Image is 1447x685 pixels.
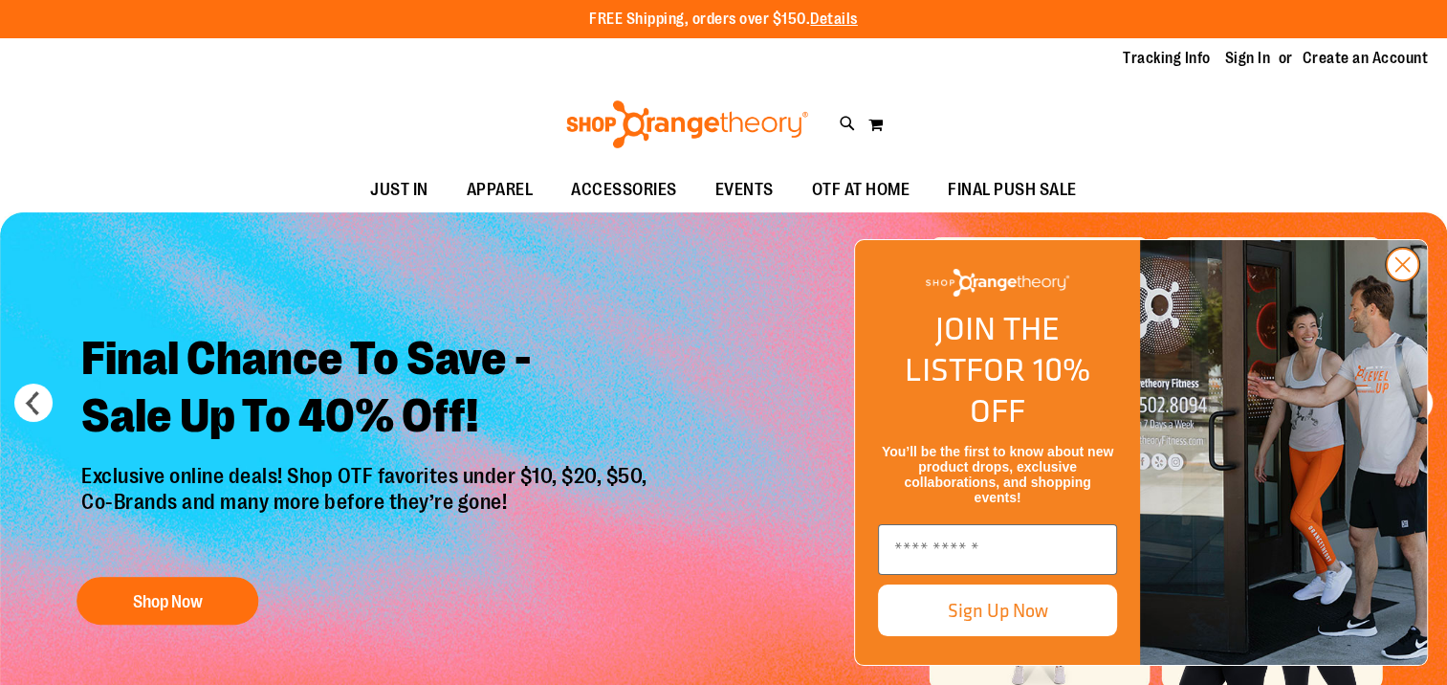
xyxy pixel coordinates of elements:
span: JUST IN [370,168,428,211]
a: OTF AT HOME [793,168,930,212]
button: prev [14,384,53,422]
p: FREE Shipping, orders over $150. [589,9,858,31]
div: FLYOUT Form [835,220,1447,685]
button: Sign Up Now [878,585,1117,636]
span: EVENTS [715,168,774,211]
img: Shop Orangetheory [563,100,811,148]
span: FINAL PUSH SALE [948,168,1077,211]
a: APPAREL [448,168,553,212]
span: OTF AT HOME [812,168,910,211]
a: Details [810,11,858,28]
p: Exclusive online deals! Shop OTF favorites under $10, $20, $50, Co-Brands and many more before th... [67,465,667,559]
h2: Final Chance To Save - Sale Up To 40% Off! [67,317,667,465]
a: ACCESSORIES [552,168,696,212]
input: Enter email [878,524,1117,575]
a: JUST IN [351,168,448,212]
span: You’ll be the first to know about new product drops, exclusive collaborations, and shopping events! [882,444,1113,505]
button: Close dialog [1385,247,1420,282]
span: ACCESSORIES [571,168,677,211]
span: FOR 10% OFF [966,345,1090,434]
span: JOIN THE LIST [905,304,1060,393]
a: Tracking Info [1123,48,1211,69]
a: FINAL PUSH SALE [929,168,1096,212]
button: Shop Now [77,577,258,625]
img: Shop Orangetheory [926,269,1069,297]
img: Shop Orangtheory [1140,240,1427,665]
span: APPAREL [467,168,534,211]
a: Create an Account [1303,48,1429,69]
a: Sign In [1225,48,1271,69]
a: EVENTS [696,168,793,212]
